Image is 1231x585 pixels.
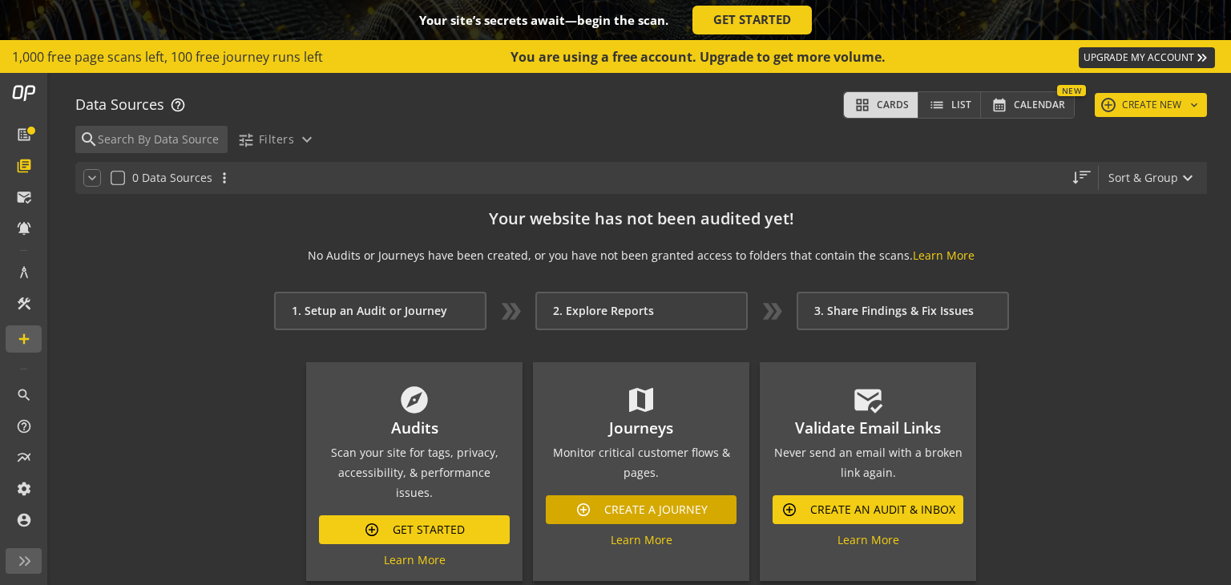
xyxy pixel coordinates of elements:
[913,248,975,263] a: Learn More
[216,170,232,186] mat-icon: more_vert
[16,481,32,497] mat-icon: settings
[758,297,786,325] mat-icon: double_arrow
[96,131,224,148] input: Search By Data Source
[132,170,212,185] span: 0 Data Sources
[170,97,185,113] mat-icon: help_outline
[1178,168,1197,188] mat-icon: expand_more
[319,515,510,544] button: Get Started
[497,297,525,325] mat-icon: double_arrow
[511,48,887,67] div: You are using a free account. Upgrade to get more volume.
[625,384,657,416] mat-icon: map
[16,296,32,312] mat-icon: construction
[16,264,32,280] mat-icon: architecture
[951,94,971,116] span: List
[16,127,32,143] mat-icon: list_alt
[1014,94,1065,116] span: Calendar
[546,442,737,482] div: Monitor critical customer flows & pages.
[75,95,185,115] div: Data Sources
[1188,99,1201,111] mat-icon: keyboard_arrow_down
[319,420,510,436] div: Audits
[297,130,317,149] mat-icon: expand_more
[16,220,32,236] mat-icon: notifications_active
[84,170,100,186] mat-icon: expand_more
[79,130,96,149] mat-icon: search
[419,14,668,26] div: Your site’s secrets await—begin the scan.
[16,189,32,205] mat-icon: mark_email_read
[611,532,672,547] a: Learn More
[546,495,737,524] button: Create A Journey
[1068,170,1084,186] mat-icon: straight
[16,158,32,174] mat-icon: library_books
[231,125,323,154] button: Filters
[1101,98,1116,112] mat-icon: add
[384,552,446,567] a: Learn More
[797,292,1009,330] div: 3. Share Findings & Fix Issues
[1099,162,1207,194] button: Sort & Group
[1078,167,1092,182] mat-icon: sort
[853,97,872,113] mat-icon: grid_view
[773,495,963,524] button: Create an Audit & Inbox
[692,6,812,34] a: GET STARTED
[837,532,899,547] a: Learn More
[274,248,1009,264] p: No Audits or Journeys have been created, or you have not been granted access to folders that cont...
[810,495,955,524] span: Create an Audit & Inbox
[1057,85,1086,96] div: New
[16,331,32,347] mat-icon: add
[393,515,465,544] span: Get Started
[237,131,254,148] mat-icon: tune
[16,512,32,528] mat-icon: account_circle
[12,48,323,67] span: 1,000 free page scans left, 100 free journey runs left
[16,418,32,434] mat-icon: help_outline
[16,387,32,403] mat-icon: search
[604,495,708,524] span: Create A Journey
[535,292,748,330] div: 2. Explore Reports
[398,384,430,416] mat-icon: explore
[852,384,884,416] mat-icon: mark_email_read
[274,292,486,330] div: 1. Setup an Audit or Journey
[877,94,909,116] span: Cards
[364,522,380,538] mat-icon: add_circle
[274,210,1009,228] h2: Your website has not been audited yet!
[773,442,963,482] div: Never send an email with a broken link again.
[1095,93,1207,117] button: CREATE NEW
[259,125,294,154] span: Filters
[1194,50,1210,66] mat-icon: keyboard_double_arrow_right
[781,502,797,518] mat-icon: add_circle
[546,420,737,436] div: Journeys
[575,502,591,518] mat-icon: add_circle
[990,97,1009,113] mat-icon: calendar_month
[1079,47,1215,68] a: UPGRADE MY ACCOUNT
[16,450,32,466] mat-icon: multiline_chart
[927,97,946,113] mat-icon: list
[319,442,510,502] div: Scan your site for tags, privacy, accessibility, & performance issues.
[773,420,963,436] div: Validate Email Links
